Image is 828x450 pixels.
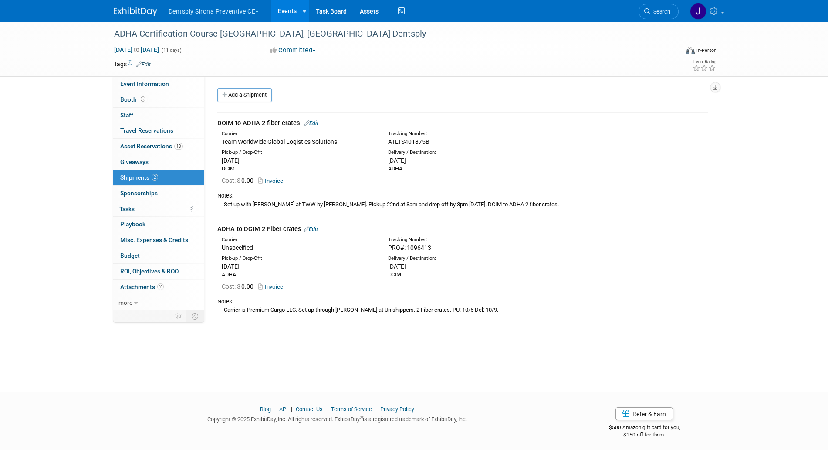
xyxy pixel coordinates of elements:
a: Invoice [258,283,287,290]
div: [DATE] [388,262,541,271]
span: Booth not reserved yet [139,96,147,102]
div: Tracking Number: [388,236,583,243]
span: | [324,406,330,412]
a: Add a Shipment [217,88,272,102]
span: 2 [157,283,164,290]
span: Cost: $ [222,283,241,290]
span: Budget [120,252,140,259]
a: Terms of Service [331,406,372,412]
span: Asset Reservations [120,143,183,150]
div: ADHA [222,271,375,279]
div: Pick-up / Drop-Off: [222,149,375,156]
span: ROI, Objectives & ROO [120,268,179,275]
img: Justin Newborn [690,3,706,20]
a: Booth [113,92,204,107]
img: Format-Inperson.png [686,47,695,54]
a: API [279,406,287,412]
span: 0.00 [222,283,257,290]
a: Edit [304,226,318,232]
span: 2 [152,174,158,181]
div: Notes: [217,192,708,200]
div: Event Rating [693,60,716,64]
span: ATLTS401875B [388,138,429,145]
span: Playbook [120,221,145,228]
a: Event Information [113,76,204,92]
a: Shipments2 [113,170,204,185]
img: ExhibitDay [114,7,157,16]
span: Booth [120,96,147,103]
a: Budget [113,248,204,263]
div: [DATE] [388,156,541,165]
div: In-Person [696,47,716,54]
span: Giveaways [120,158,149,165]
a: Blog [260,406,271,412]
span: 18 [174,143,183,150]
div: ADHA to DCIM 2 Fiber crates [217,225,708,234]
span: Shipments [120,174,158,181]
a: Attachments2 [113,280,204,295]
span: Travel Reservations [120,127,173,134]
td: Tags [114,60,151,68]
a: Misc. Expenses & Credits [113,232,204,248]
span: Attachments [120,283,164,290]
div: Courier: [222,130,375,137]
span: Cost: $ [222,177,241,184]
div: Copyright © 2025 ExhibitDay, Inc. All rights reserved. ExhibitDay is a registered trademark of Ex... [114,413,561,423]
div: [DATE] [222,262,375,271]
a: Edit [136,61,151,68]
td: Personalize Event Tab Strip [171,310,186,322]
div: DCIM [222,165,375,173]
div: DCIM to ADHA 2 fiber crates. [217,119,708,128]
span: more [118,299,132,306]
span: Event Information [120,80,169,87]
a: Search [639,4,679,19]
div: Team Worldwide Global Logistics Solutions [222,137,375,146]
span: (11 days) [161,48,182,53]
a: more [113,295,204,310]
span: | [373,406,379,412]
a: Refer & Earn [615,407,673,420]
div: $150 off for them. [574,431,715,439]
a: Travel Reservations [113,123,204,138]
div: Courier: [222,236,375,243]
div: Delivery / Destination: [388,255,541,262]
div: Pick-up / Drop-Off: [222,255,375,262]
a: Edit [304,120,318,126]
span: 0.00 [222,177,257,184]
div: DCIM [388,271,541,279]
button: Committed [267,46,319,55]
span: | [272,406,278,412]
span: Staff [120,112,133,119]
div: Carrier is Premium Cargo LLC. Set up through [PERSON_NAME] at Unishippers. 2 Fiber crates. PU: 10... [217,305,708,314]
div: Unspecified [222,243,375,252]
a: ROI, Objectives & ROO [113,264,204,279]
div: Set up with [PERSON_NAME] at TWW by [PERSON_NAME]. Pickup 22nd at 8am and drop off by 3pm [DATE].... [217,200,708,209]
sup: ® [360,415,363,420]
span: to [132,46,141,53]
a: Asset Reservations18 [113,139,204,154]
a: Giveaways [113,154,204,170]
div: Event Format [627,45,717,58]
span: Sponsorships [120,190,158,197]
span: | [289,406,294,412]
div: Notes: [217,298,708,306]
a: Privacy Policy [380,406,414,412]
div: [DATE] [222,156,375,165]
div: Tracking Number: [388,130,583,137]
a: Sponsorships [113,186,204,201]
a: Tasks [113,201,204,217]
a: Invoice [258,177,287,184]
span: PRO#: 1096413 [388,244,431,251]
div: Delivery / Destination: [388,149,541,156]
a: Playbook [113,217,204,232]
span: Tasks [119,205,135,212]
div: ADHA [388,165,541,173]
div: ADHA Certification Course [GEOGRAPHIC_DATA], [GEOGRAPHIC_DATA] Dentsply [111,26,666,42]
td: Toggle Event Tabs [186,310,204,322]
div: $500 Amazon gift card for you, [574,418,715,438]
span: [DATE] [DATE] [114,46,159,54]
a: Staff [113,108,204,123]
a: Contact Us [296,406,323,412]
span: Search [650,8,670,15]
span: Misc. Expenses & Credits [120,236,188,243]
